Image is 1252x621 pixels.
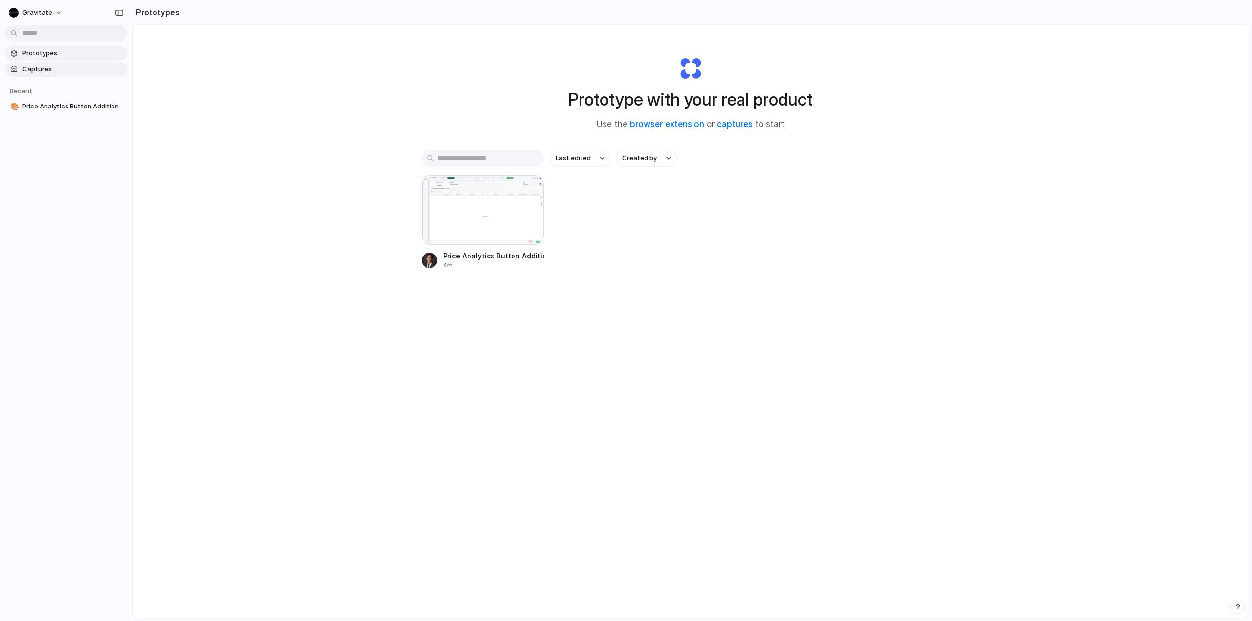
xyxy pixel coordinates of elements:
div: 🎨 [10,101,17,112]
span: Price Analytics Button Addition [22,102,123,111]
div: Price Analytics Button Addition [443,251,544,261]
button: Created by [616,150,677,167]
span: Last edited [556,153,591,163]
div: 4m [443,261,544,270]
a: 🎨Price Analytics Button Addition [5,99,127,114]
a: Price Analytics Button AdditionPrice Analytics Button Addition4m [422,175,544,270]
span: Use the or to start [597,118,785,131]
h2: Prototypes [132,6,179,18]
h1: Prototype with your real product [568,86,813,112]
a: browser extension [630,119,704,129]
a: captures [717,119,753,129]
span: Gravitate [22,8,52,18]
span: Created by [622,153,657,163]
a: Captures [5,62,127,77]
span: Captures [22,64,123,74]
span: Prototypes [22,48,123,58]
button: Last edited [550,150,610,167]
a: Prototypes [5,46,127,61]
span: Recent [10,87,32,95]
button: Gravitate [5,5,67,21]
button: 🎨 [9,102,19,111]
